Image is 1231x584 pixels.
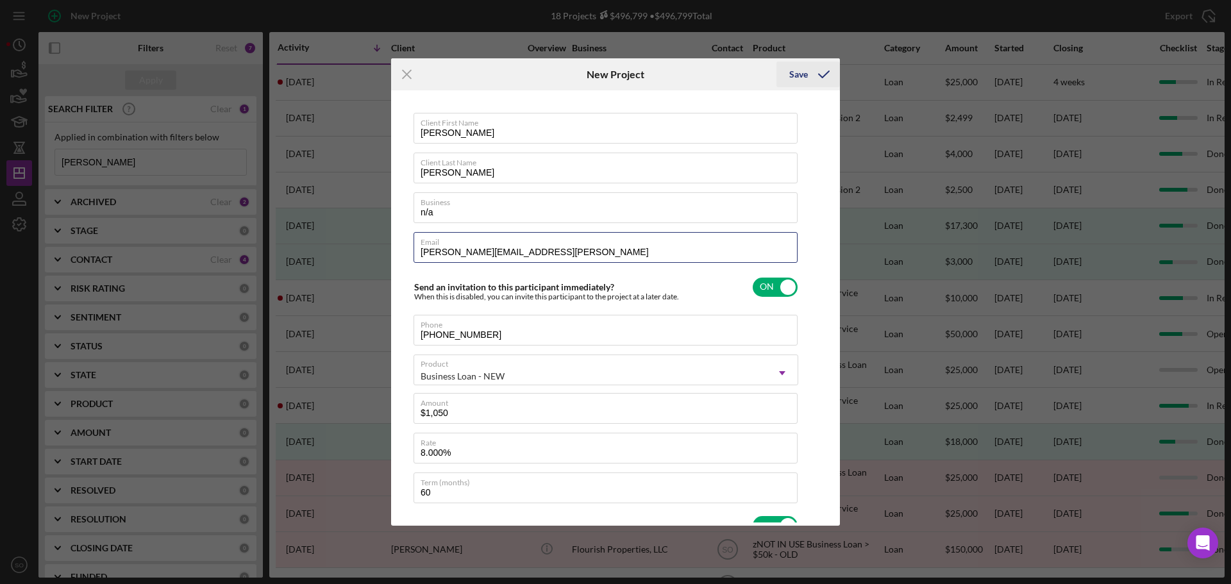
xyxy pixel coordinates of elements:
[587,69,644,80] h6: New Project
[414,520,503,531] label: Weekly Status Update
[421,394,798,408] label: Amount
[421,473,798,487] label: Term (months)
[421,433,798,447] label: Rate
[421,315,798,330] label: Phone
[414,281,614,292] label: Send an invitation to this participant immediately?
[776,62,840,87] button: Save
[421,371,505,381] div: Business Loan - NEW
[414,292,679,301] div: When this is disabled, you can invite this participant to the project at a later date.
[789,62,808,87] div: Save
[1187,528,1218,558] div: Open Intercom Messenger
[421,193,798,207] label: Business
[421,233,798,247] label: Email
[421,113,798,128] label: Client First Name
[421,153,798,167] label: Client Last Name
